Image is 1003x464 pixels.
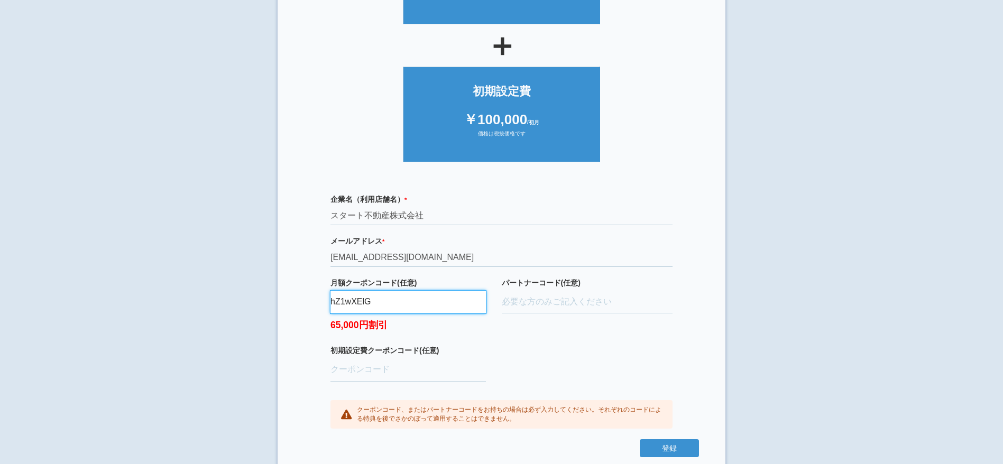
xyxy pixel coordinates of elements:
button: 登録 [640,439,699,457]
label: 企業名（利用店舗名） [330,194,673,205]
input: クーポンコード [330,358,486,382]
span: /初月 [527,119,539,125]
div: 初期設定費 [414,83,590,99]
div: ＋ [304,30,699,61]
input: クーポンコード [330,291,486,314]
label: 月額クーポンコード(任意) [330,277,486,288]
label: パートナーコード(任意) [502,277,673,288]
p: クーポンコード、またはパートナーコードをお持ちの場合は必ず入力してください。それぞれのコードによる特典を後でさかのぼって適用することはできません。 [357,405,662,423]
label: 65,000円割引 [330,313,486,332]
div: ￥100,000 [414,110,590,129]
input: 必要な方のみご記入ください [502,291,673,314]
label: メールアドレス [330,236,673,246]
div: 価格は税抜価格です [414,130,590,146]
label: 初期設定費クーポンコード(任意) [330,345,486,356]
